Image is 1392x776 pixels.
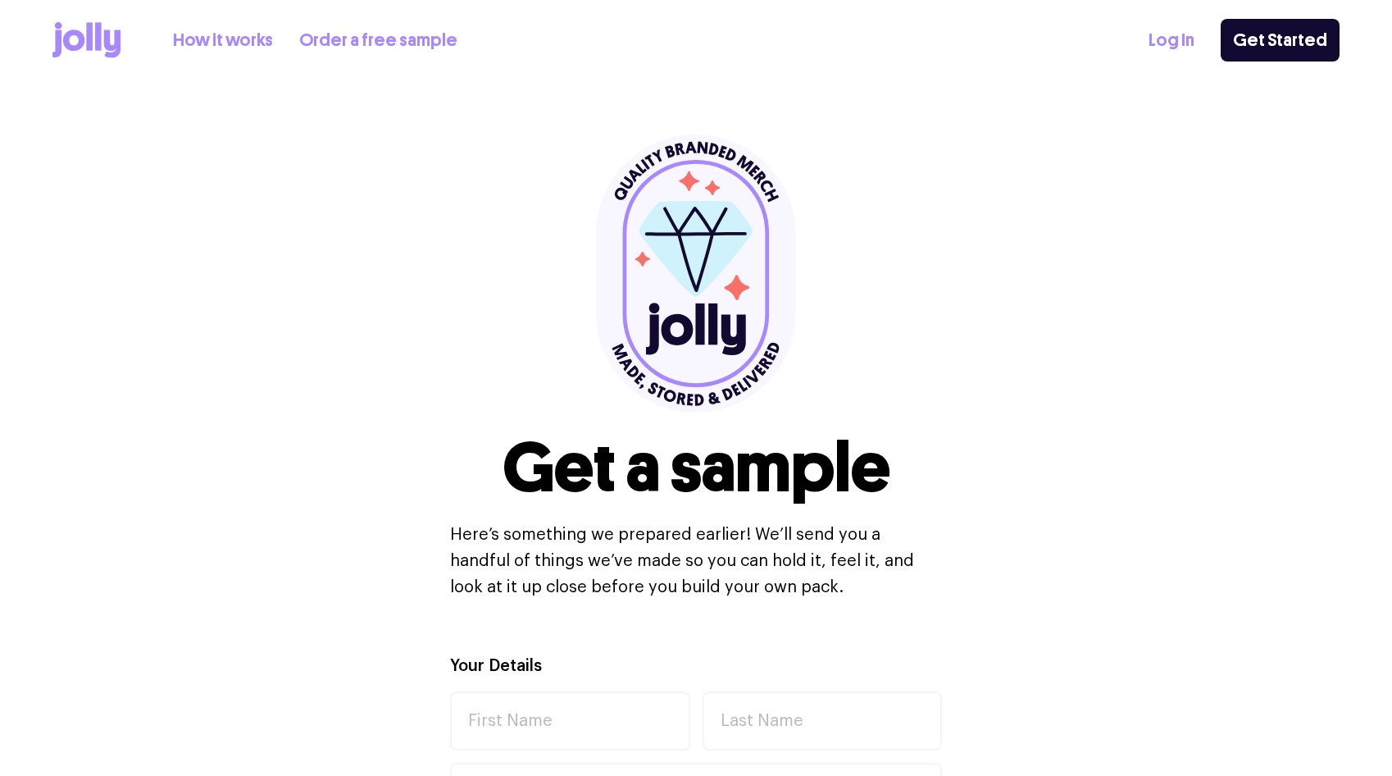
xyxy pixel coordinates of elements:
[299,27,457,54] a: Order a free sample
[173,27,273,54] a: How it works
[1149,27,1194,54] a: Log In
[503,433,890,502] h1: Get a sample
[450,522,942,600] p: Here’s something we prepared earlier! We’ll send you a handful of things we’ve made so you can ho...
[450,655,542,678] label: Your Details
[1221,19,1340,62] a: Get Started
